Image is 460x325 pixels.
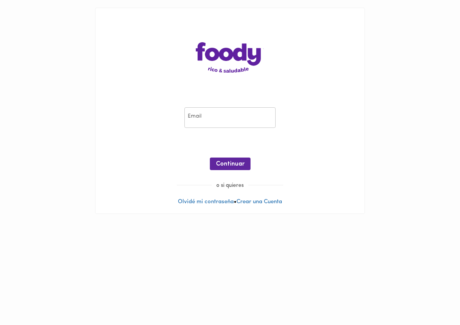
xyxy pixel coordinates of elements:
div: • [95,8,365,213]
button: Continuar [210,158,251,170]
img: logo-main-page.png [196,42,264,73]
span: Continuar [216,161,244,168]
a: Crear una Cuenta [236,199,282,205]
input: pepitoperez@gmail.com [184,107,276,128]
span: o si quieres [212,183,248,188]
a: Olvidé mi contraseña [178,199,234,205]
